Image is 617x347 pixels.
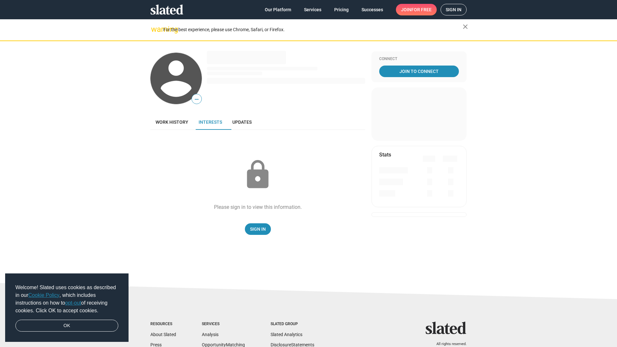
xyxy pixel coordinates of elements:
span: Join [401,4,432,15]
span: Interests [199,120,222,125]
span: Pricing [334,4,349,15]
mat-card-title: Stats [379,151,391,158]
span: Successes [362,4,383,15]
a: Our Platform [260,4,296,15]
a: Joinfor free [396,4,437,15]
div: Connect [379,57,459,62]
a: About Slated [150,332,176,337]
a: opt-out [65,300,81,306]
mat-icon: warning [151,25,159,33]
a: Updates [227,114,257,130]
a: Work history [150,114,193,130]
div: cookieconsent [5,273,129,342]
a: Successes [356,4,388,15]
div: For the best experience, please use Chrome, Safari, or Firefox. [163,25,463,34]
mat-icon: close [461,23,469,31]
span: Sign In [250,223,266,235]
a: Analysis [202,332,219,337]
a: Join To Connect [379,66,459,77]
a: Cookie Policy [28,292,59,298]
span: Join To Connect [380,66,458,77]
a: Pricing [329,4,354,15]
span: Updates [232,120,252,125]
div: Please sign in to view this information. [214,204,302,210]
a: dismiss cookie message [15,320,118,332]
span: Welcome! Slated uses cookies as described in our , which includes instructions on how to of recei... [15,284,118,315]
div: Slated Group [271,322,314,327]
a: Interests [193,114,227,130]
mat-icon: lock [242,159,274,191]
div: Services [202,322,245,327]
span: Sign in [446,4,461,15]
span: Services [304,4,321,15]
a: Services [299,4,326,15]
a: Slated Analytics [271,332,302,337]
span: Work history [156,120,188,125]
span: — [192,95,201,103]
span: for free [411,4,432,15]
span: Our Platform [265,4,291,15]
a: Sign in [441,4,467,15]
a: Sign In [245,223,271,235]
div: Resources [150,322,176,327]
